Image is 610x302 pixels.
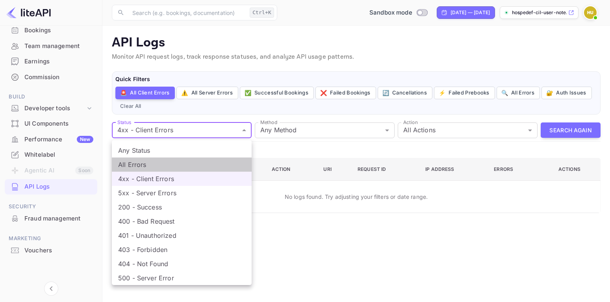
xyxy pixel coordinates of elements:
li: 4xx - Client Errors [112,172,252,186]
li: 401 - Unauthorized [112,228,252,243]
li: 404 - Not Found [112,257,252,271]
li: 5xx - Server Errors [112,186,252,200]
li: 200 - Success [112,200,252,214]
li: Any Status [112,143,252,157]
li: 500 - Server Error [112,271,252,285]
li: 403 - Forbidden [112,243,252,257]
li: All Errors [112,157,252,172]
li: 400 - Bad Request [112,214,252,228]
